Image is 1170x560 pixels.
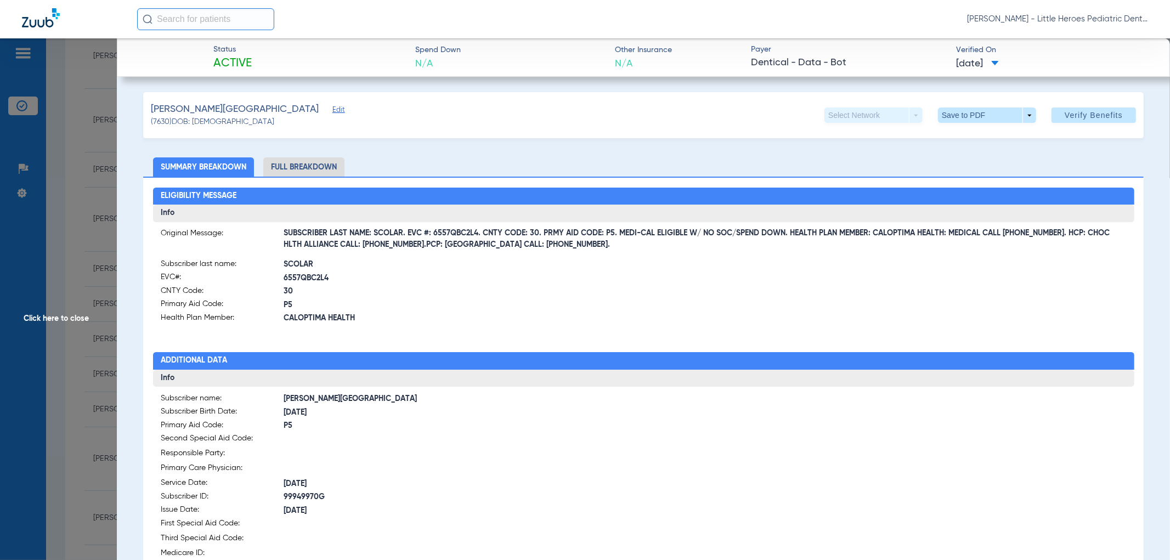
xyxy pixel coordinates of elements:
span: Subscriber ID: [161,491,284,505]
span: Active [213,56,252,71]
span: CALOPTIMA HEALTH [284,313,643,324]
span: Spend Down [415,44,461,56]
span: SUBSCRIBER LAST NAME: SCOLAR. EVC #: 6557QBC2L4. CNTY CODE: 30. PRMY AID CODE: P5. MEDI-CAL ELIGI... [284,234,1127,245]
span: Subscriber Birth Date: [161,406,284,420]
span: [PERSON_NAME][GEOGRAPHIC_DATA] [284,393,643,405]
span: Subscriber last name: [161,258,284,272]
span: Primary Care Physician: [161,462,284,477]
h3: Info [153,205,1134,222]
h2: Additional Data [153,352,1134,370]
button: Save to PDF [938,108,1036,123]
li: Full Breakdown [263,157,344,177]
span: 30 [284,286,643,297]
span: Dentical - Data - Bot [751,56,947,70]
span: [DATE] [284,478,643,490]
span: Subscriber name: [161,393,284,406]
span: EVC#: [161,271,284,285]
span: First Special Aid Code: [161,518,284,533]
span: Responsible Party: [161,448,284,462]
h3: Info [153,370,1134,387]
span: P5 [284,299,643,311]
span: Verified On [957,44,1152,56]
span: Third Special Aid Code: [161,533,284,547]
button: Verify Benefits [1052,108,1136,123]
span: [DATE] [284,505,643,517]
span: Other Insurance [615,44,672,56]
span: Primary Aid Code: [161,420,284,433]
span: 99949970G [284,491,643,503]
span: N/A [615,57,672,71]
li: Summary Breakdown [153,157,254,177]
span: Issue Date: [161,504,284,518]
span: N/A [415,57,461,71]
span: [DATE] [957,57,999,71]
span: CNTY Code: [161,285,284,299]
span: Health Plan Member: [161,312,284,326]
span: [DATE] [284,407,643,418]
img: Search Icon [143,14,152,24]
input: Search for patients [137,8,274,30]
span: 6557QBC2L4 [284,273,643,284]
span: Edit [332,106,342,116]
h2: Eligibility Message [153,188,1134,205]
span: Primary Aid Code: [161,298,284,312]
span: Status [213,44,252,55]
span: SCOLAR [284,259,643,270]
span: (7630) DOB: [DEMOGRAPHIC_DATA] [151,116,274,128]
span: [PERSON_NAME][GEOGRAPHIC_DATA] [151,103,319,116]
span: Service Date: [161,477,284,491]
span: Payer [751,44,947,55]
span: [PERSON_NAME] - Little Heroes Pediatric Dentistry [967,14,1148,25]
span: Original Message: [161,228,284,245]
span: Second Special Aid Code: [161,433,284,448]
span: P5 [284,420,643,432]
img: Zuub Logo [22,8,60,27]
span: Verify Benefits [1065,111,1123,120]
iframe: Chat Widget [1115,507,1170,560]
